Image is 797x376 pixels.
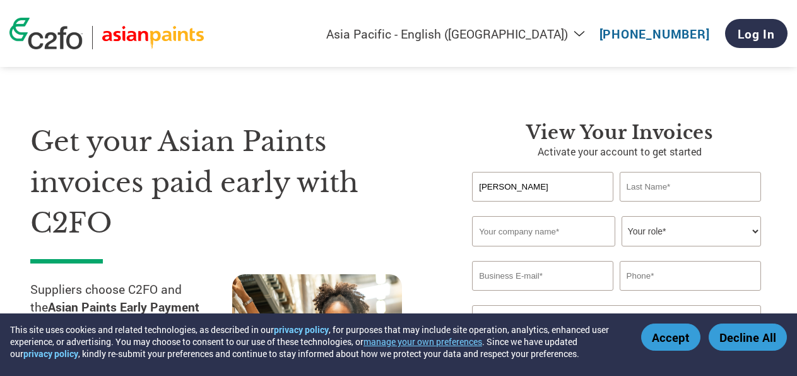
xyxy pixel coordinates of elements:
[472,203,613,211] div: Invalid first name or first name is too long
[622,216,761,246] select: Title/Role
[30,299,199,333] strong: Asian Paints Early Payment Programme
[620,261,761,291] input: Phone*
[23,348,78,360] a: privacy policy
[641,324,700,351] button: Accept
[472,261,613,291] input: Invalid Email format
[472,216,615,246] input: Your company name*
[599,26,710,42] a: [PHONE_NUMBER]
[30,121,434,244] h1: Get your Asian Paints invoices paid early with C2FO
[709,324,787,351] button: Decline All
[620,292,761,300] div: Inavlid Phone Number
[10,324,623,360] div: This site uses cookies and related technologies, as described in our , for purposes that may incl...
[620,172,761,202] input: Last Name*
[9,18,83,49] img: c2fo logo
[472,248,760,256] div: Invalid company name or company name is too long
[472,121,767,144] h3: View your invoices
[102,26,204,49] img: Asian Paints
[725,19,788,48] a: Log In
[472,144,767,159] p: Activate your account to get started
[620,203,761,211] div: Invalid last name or last name is too long
[363,336,482,348] button: manage your own preferences
[472,172,613,202] input: First Name*
[274,324,329,336] a: privacy policy
[472,292,613,300] div: Inavlid Email Address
